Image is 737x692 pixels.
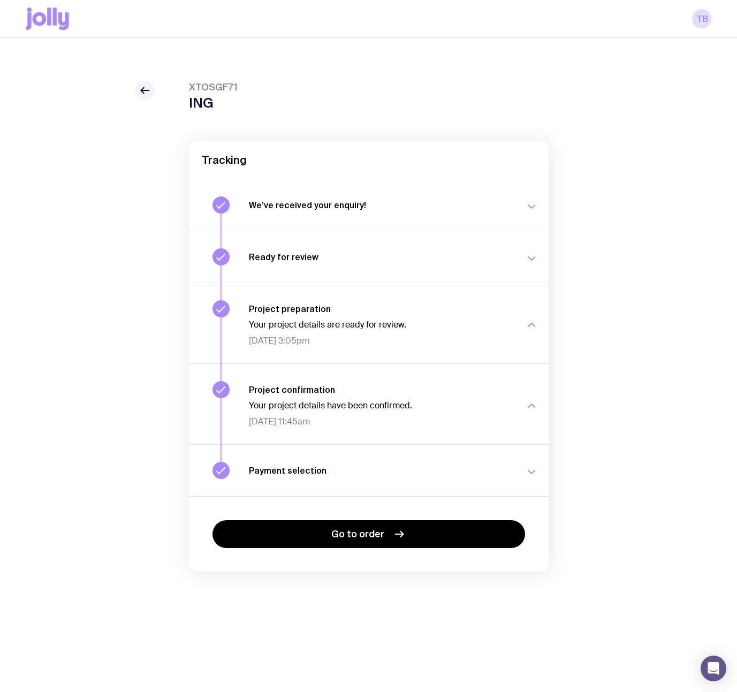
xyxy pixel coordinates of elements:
h1: ING [189,95,238,111]
span: [DATE] 11:45am [249,416,512,427]
span: Go to order [331,528,384,541]
div: Open Intercom Messenger [701,656,726,681]
a: TB [692,9,711,28]
h3: Payment selection [249,465,512,476]
button: Project preparationYour project details are ready for review.[DATE] 3:05pm [189,283,549,363]
button: We’ve received your enquiry! [189,179,549,231]
button: Payment selection [189,444,549,496]
h2: Tracking [202,154,536,166]
button: Ready for review [189,231,549,283]
span: [DATE] 3:05pm [249,336,512,346]
p: Your project details have been confirmed. [249,400,512,411]
button: Project confirmationYour project details have been confirmed.[DATE] 11:45am [189,363,549,444]
h3: Project confirmation [249,384,512,395]
h3: Project preparation [249,303,512,314]
a: Go to order [212,520,525,548]
h3: Ready for review [249,252,512,262]
p: Your project details are ready for review. [249,320,512,330]
span: XTOSGF71 [189,81,238,94]
h3: We’ve received your enquiry! [249,200,512,210]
